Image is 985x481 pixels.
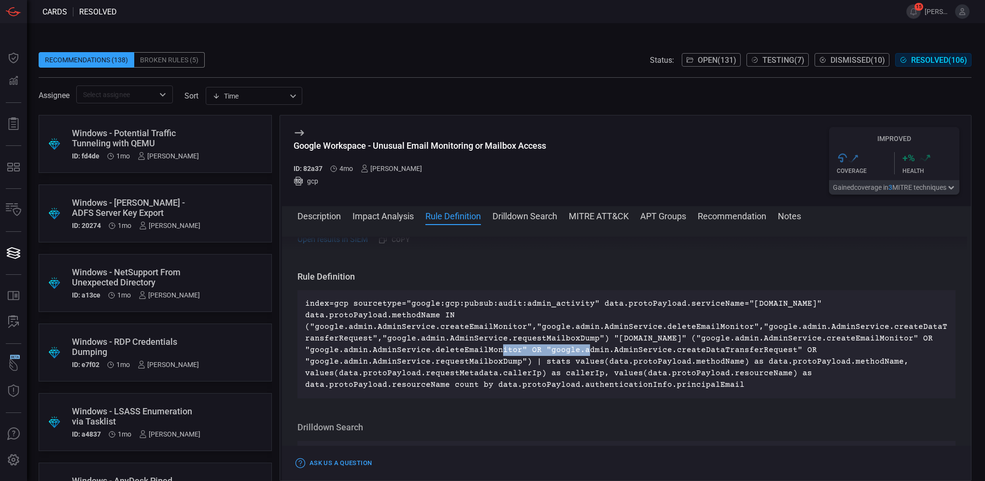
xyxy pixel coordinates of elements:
[361,165,422,172] div: [PERSON_NAME]
[134,52,205,68] div: Broken Rules (5)
[297,271,956,283] h3: Rule Definition
[815,53,889,67] button: Dismissed(10)
[2,449,25,472] button: Preferences
[569,210,629,221] button: MITRE ATT&CK
[698,56,736,65] span: Open ( 131 )
[139,430,200,438] div: [PERSON_NAME]
[138,152,199,160] div: [PERSON_NAME]
[72,152,99,160] h5: ID: fd4de
[116,152,130,160] span: Jul 15, 2025 6:50 AM
[118,222,131,229] span: Jul 15, 2025 6:50 AM
[297,210,341,221] button: Description
[650,56,674,65] span: Status:
[116,361,130,368] span: Jul 15, 2025 6:50 AM
[2,354,25,377] button: Wingman
[911,56,967,65] span: Resolved ( 106 )
[72,128,202,148] div: Windows - Potential Traffic Tunneling with QEMU
[72,267,202,287] div: Windows - NetSupport From Unexpected Directory
[640,210,686,221] button: APT Groups
[762,56,804,65] span: Testing ( 7 )
[902,168,960,174] div: Health
[2,311,25,334] button: ALERT ANALYSIS
[138,361,199,368] div: [PERSON_NAME]
[829,180,959,195] button: Gainedcoverage in3MITRE techniques
[2,241,25,265] button: Cards
[184,91,198,100] label: sort
[139,291,200,299] div: [PERSON_NAME]
[2,46,25,70] button: Dashboard
[2,113,25,136] button: Reports
[682,53,741,67] button: Open(131)
[72,198,202,218] div: Windows - Golden SAML - ADFS Server Key Export
[118,430,131,438] span: Jul 15, 2025 6:49 AM
[830,56,885,65] span: Dismissed ( 10 )
[778,210,801,221] button: Notes
[425,210,481,221] button: Rule Definition
[294,456,374,471] button: Ask Us a Question
[294,176,546,186] div: gcp
[72,337,202,357] div: Windows - RDP Credentials Dumping
[72,430,101,438] h5: ID: a4837
[339,165,353,172] span: Apr 29, 2025 2:52 AM
[297,422,956,433] h3: Drilldown Search
[2,198,25,222] button: Inventory
[888,184,892,191] span: 3
[79,7,117,16] span: resolved
[117,291,131,299] span: Jul 15, 2025 6:50 AM
[2,284,25,308] button: Rule Catalog
[2,70,25,93] button: Detections
[294,141,546,151] div: Google Workspace - Unusual Email Monitoring or Mailbox Access
[2,156,25,179] button: MITRE - Detection Posture
[305,298,948,391] p: index=gcp sourcetype="google:gcp:pubsub:audit:admin_activity" data.protoPayload.serviceName="[DOM...
[895,53,971,67] button: Resolved(106)
[829,135,959,142] h5: Improved
[492,210,557,221] button: Drilldown Search
[837,168,894,174] div: Coverage
[925,8,951,15] span: [PERSON_NAME].nsonga
[902,152,915,164] h3: + %
[698,210,766,221] button: Recommendation
[906,4,921,19] button: 15
[139,222,200,229] div: [PERSON_NAME]
[72,406,202,426] div: Windows - LSASS Enumeration via Tasklist
[72,291,100,299] h5: ID: a13ce
[294,165,323,172] h5: ID: 82a37
[42,7,67,16] span: Cards
[2,423,25,446] button: Ask Us A Question
[352,210,414,221] button: Impact Analysis
[79,88,154,100] input: Select assignee
[2,380,25,403] button: Threat Intelligence
[72,222,101,229] h5: ID: 20274
[746,53,809,67] button: Testing(7)
[915,3,923,11] span: 15
[156,88,169,101] button: Open
[212,91,287,101] div: Time
[39,91,70,100] span: Assignee
[72,361,99,368] h5: ID: e7f02
[39,52,134,68] div: Recommendations (138)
